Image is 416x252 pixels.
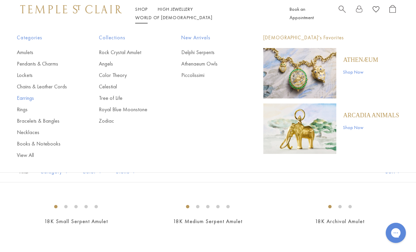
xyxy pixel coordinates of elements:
[263,34,399,42] p: [DEMOGRAPHIC_DATA]'s Favorites
[99,83,154,90] a: Celestial
[99,117,154,125] a: Zodiac
[17,94,72,102] a: Earrings
[181,49,236,56] a: Delphi Serpents
[99,34,154,42] span: Collections
[135,6,148,12] a: ShopShop
[17,152,72,159] a: View All
[17,140,72,148] a: Books & Notebooks
[135,14,212,20] a: World of [DEMOGRAPHIC_DATA]World of [DEMOGRAPHIC_DATA]
[17,60,72,68] a: Pendants & Charms
[135,5,274,22] nav: Main navigation
[290,6,314,20] a: Book an Appointment
[181,72,236,79] a: Piccolissimi
[17,106,72,113] a: Rings
[343,68,378,76] a: Shop Now
[17,129,72,136] a: Necklaces
[17,49,72,56] a: Amulets
[382,220,409,245] iframe: Gorgias live chat messenger
[99,60,154,68] a: Angels
[20,5,122,13] img: Temple St. Clair
[99,106,154,113] a: Royal Blue Moonstone
[99,49,154,56] a: Rock Crystal Amulet
[343,124,399,131] a: Shop Now
[343,56,378,64] a: Athenæum
[17,34,72,42] span: Categories
[17,83,72,90] a: Chains & Leather Cords
[181,34,236,42] span: New Arrivals
[373,5,379,15] a: View Wishlist
[17,117,72,125] a: Bracelets & Bangles
[17,72,72,79] a: Lockets
[389,5,396,22] a: Open Shopping Bag
[339,5,346,22] a: Search
[44,218,108,225] a: 18K Small Serpent Amulet
[99,72,154,79] a: Color Theory
[315,218,365,225] a: 18K Archival Amulet
[99,94,154,102] a: Tree of Life
[181,60,236,68] a: Athenaeum Owls
[158,6,193,12] a: High JewelleryHigh Jewellery
[173,218,242,225] a: 18K Medium Serpent Amulet
[343,112,399,119] a: ARCADIA ANIMALS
